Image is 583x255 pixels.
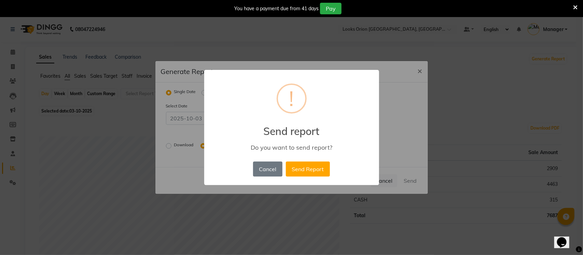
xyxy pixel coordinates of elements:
div: ! [289,85,294,112]
button: Send Report [286,162,330,177]
iframe: chat widget [554,228,576,248]
button: Pay [320,3,342,14]
button: Cancel [253,162,282,177]
h2: Send report [204,117,379,137]
div: You have a payment due from 41 days [234,5,319,12]
div: Do you want to send report? [214,144,369,151]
